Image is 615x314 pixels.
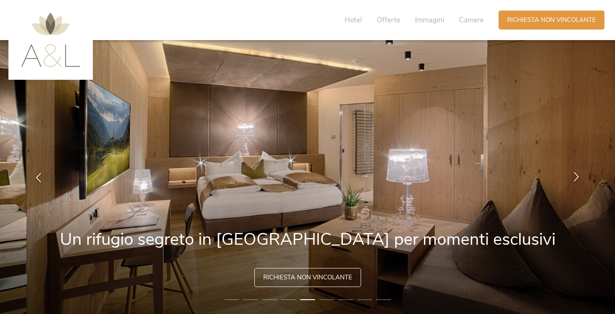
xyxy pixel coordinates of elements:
[345,15,362,25] span: Hotel
[377,15,400,25] span: Offerte
[21,13,80,67] img: AMONTI & LUNARIS Wellnessresort
[459,15,484,25] span: Camere
[263,273,352,282] span: Richiesta non vincolante
[415,15,444,25] span: Immagini
[507,16,596,24] span: Richiesta non vincolante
